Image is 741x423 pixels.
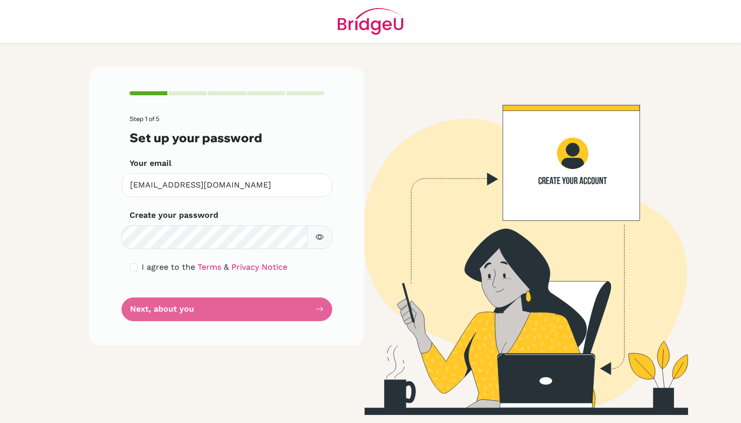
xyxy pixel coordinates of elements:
[224,262,229,272] span: &
[130,115,159,123] span: Step 1 of 5
[130,157,171,169] label: Your email
[198,262,221,272] a: Terms
[142,262,195,272] span: I agree to the
[130,131,324,145] h3: Set up your password
[121,173,332,197] input: Insert your email*
[130,209,218,221] label: Create your password
[231,262,287,272] a: Privacy Notice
